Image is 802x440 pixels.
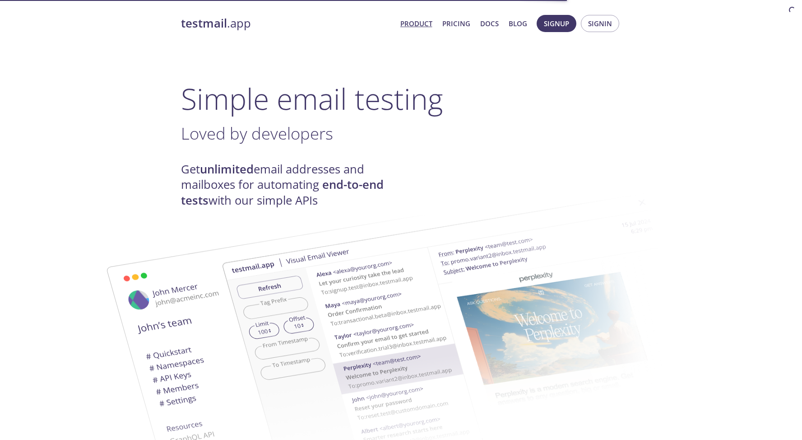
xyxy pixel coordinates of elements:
[588,18,612,29] span: Signin
[442,18,470,29] a: Pricing
[181,16,393,31] a: testmail.app
[181,15,227,31] strong: testmail
[480,18,499,29] a: Docs
[581,15,619,32] button: Signin
[181,162,401,208] h4: Get email addresses and mailboxes for automating with our simple APIs
[200,161,254,177] strong: unlimited
[181,177,384,208] strong: end-to-end tests
[509,18,527,29] a: Blog
[181,81,621,116] h1: Simple email testing
[400,18,432,29] a: Product
[181,122,333,145] span: Loved by developers
[544,18,569,29] span: Signup
[537,15,576,32] button: Signup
